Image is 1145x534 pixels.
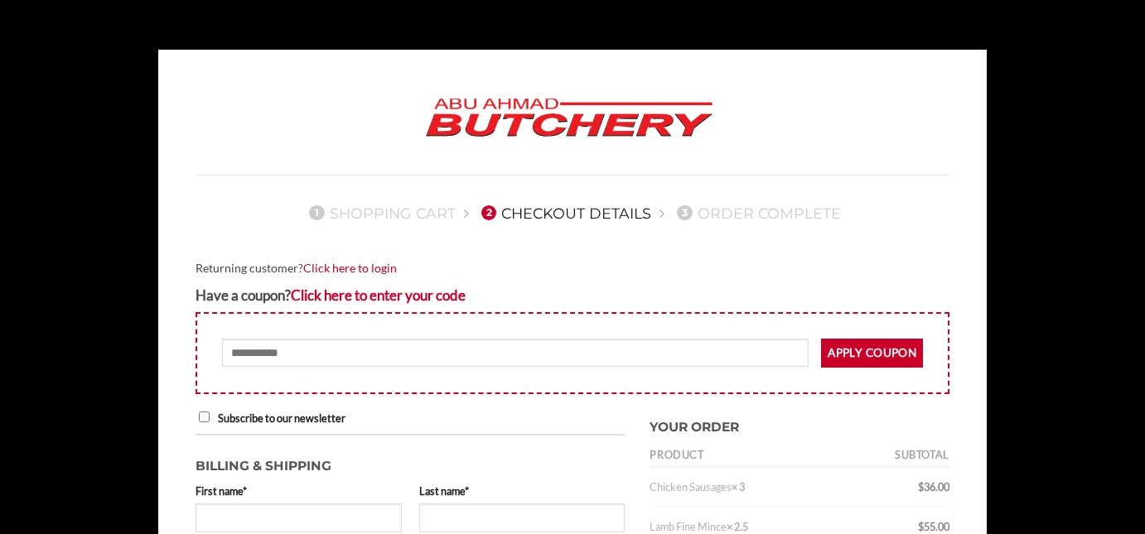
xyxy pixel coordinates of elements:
span: Subscribe to our newsletter [218,411,345,425]
label: Last name [419,483,626,499]
span: 1 [309,205,324,220]
a: Enter your coupon code [291,286,466,304]
a: 1Shopping Cart [304,204,456,222]
span: 2 [481,205,496,220]
div: Returning customer? [196,259,949,278]
div: Have a coupon? [196,284,949,306]
bdi: 55.00 [918,520,949,533]
h3: Your order [650,409,949,438]
bdi: 36.00 [918,480,949,493]
input: Subscribe to our newsletter [199,411,210,422]
button: Apply coupon [821,339,923,368]
nav: Checkout steps [196,191,949,234]
a: Click here to login [303,261,397,275]
label: First name [196,483,402,499]
a: 2Checkout details [476,204,652,222]
h3: Billing & Shipping [196,448,625,477]
img: Abu Ahmad Butchery [412,87,727,150]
